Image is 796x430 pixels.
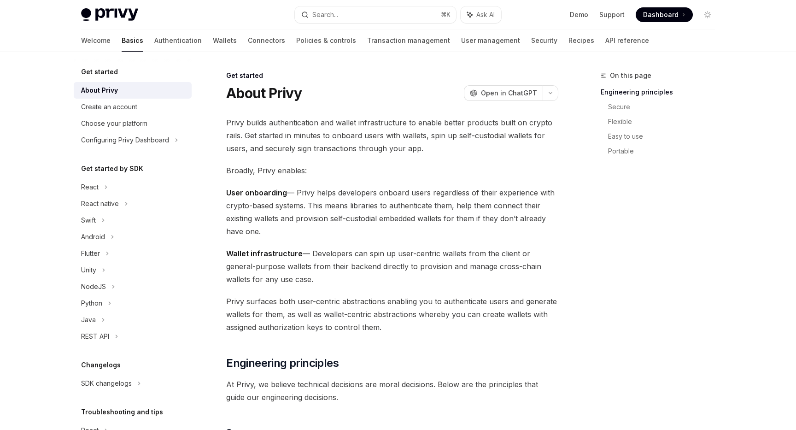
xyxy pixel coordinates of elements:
[464,85,543,101] button: Open in ChatGPT
[81,378,132,389] div: SDK changelogs
[610,70,651,81] span: On this page
[81,248,100,259] div: Flutter
[74,115,192,132] a: Choose your platform
[122,29,143,52] a: Basics
[154,29,202,52] a: Authentication
[81,118,147,129] div: Choose your platform
[296,29,356,52] a: Policies & controls
[81,406,163,418] h5: Troubleshooting and tips
[81,331,109,342] div: REST API
[226,188,287,197] strong: User onboarding
[226,116,558,155] span: Privy builds authentication and wallet infrastructure to enable better products built on crypto r...
[570,10,588,19] a: Demo
[605,29,649,52] a: API reference
[295,6,456,23] button: Search...⌘K
[226,71,558,80] div: Get started
[312,9,338,20] div: Search...
[81,85,118,96] div: About Privy
[476,10,495,19] span: Ask AI
[608,100,722,114] a: Secure
[367,29,450,52] a: Transaction management
[599,10,625,19] a: Support
[81,198,119,209] div: React native
[568,29,594,52] a: Recipes
[531,29,557,52] a: Security
[81,8,138,21] img: light logo
[81,215,96,226] div: Swift
[441,11,451,18] span: ⌘ K
[226,356,339,371] span: Engineering principles
[81,265,96,276] div: Unity
[608,144,722,159] a: Portable
[226,164,558,177] span: Broadly, Privy enables:
[226,378,558,404] span: At Privy, we believe technical decisions are moral decisions. Below are the principles that guide...
[481,88,537,98] span: Open in ChatGPT
[461,6,501,23] button: Ask AI
[81,359,121,371] h5: Changelogs
[81,182,99,193] div: React
[226,186,558,238] span: — Privy helps developers onboard users regardless of their experience with crypto-based systems. ...
[226,247,558,286] span: — Developers can spin up user-centric wallets from the client or general-purpose wallets from the...
[81,281,106,292] div: NodeJS
[81,298,102,309] div: Python
[81,163,143,174] h5: Get started by SDK
[81,231,105,242] div: Android
[226,249,303,258] strong: Wallet infrastructure
[81,314,96,325] div: Java
[643,10,679,19] span: Dashboard
[700,7,715,22] button: Toggle dark mode
[213,29,237,52] a: Wallets
[74,82,192,99] a: About Privy
[608,114,722,129] a: Flexible
[81,66,118,77] h5: Get started
[81,101,137,112] div: Create an account
[248,29,285,52] a: Connectors
[226,295,558,334] span: Privy surfaces both user-centric abstractions enabling you to authenticate users and generate wal...
[601,85,722,100] a: Engineering principles
[636,7,693,22] a: Dashboard
[461,29,520,52] a: User management
[81,29,111,52] a: Welcome
[81,135,169,146] div: Configuring Privy Dashboard
[226,85,302,101] h1: About Privy
[608,129,722,144] a: Easy to use
[74,99,192,115] a: Create an account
